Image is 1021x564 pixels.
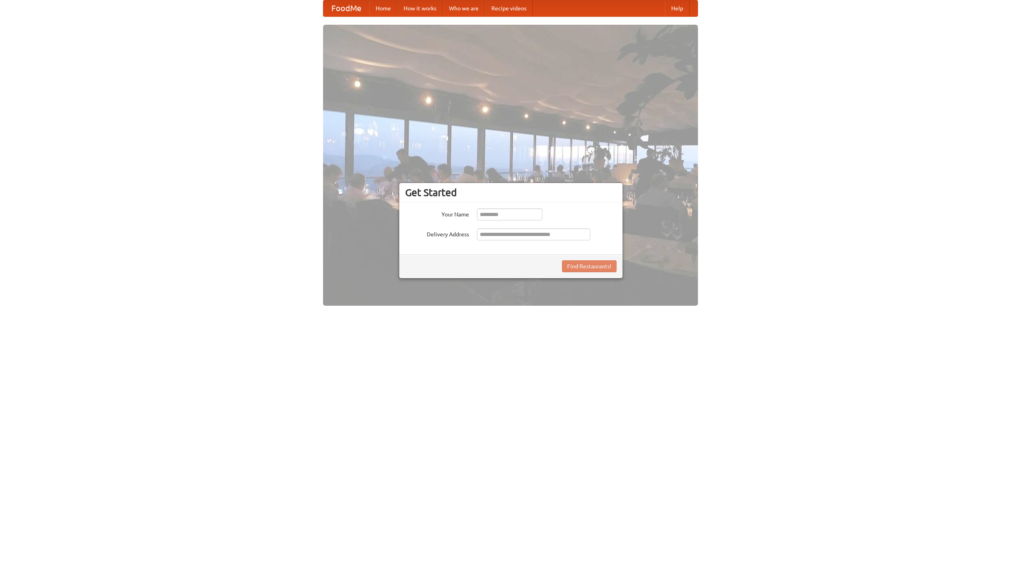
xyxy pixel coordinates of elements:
label: Delivery Address [405,228,469,238]
a: How it works [397,0,443,16]
h3: Get Started [405,187,617,198]
a: Home [369,0,397,16]
a: Who we are [443,0,485,16]
a: Help [665,0,690,16]
label: Your Name [405,208,469,218]
a: FoodMe [323,0,369,16]
a: Recipe videos [485,0,533,16]
button: Find Restaurants! [562,260,617,272]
